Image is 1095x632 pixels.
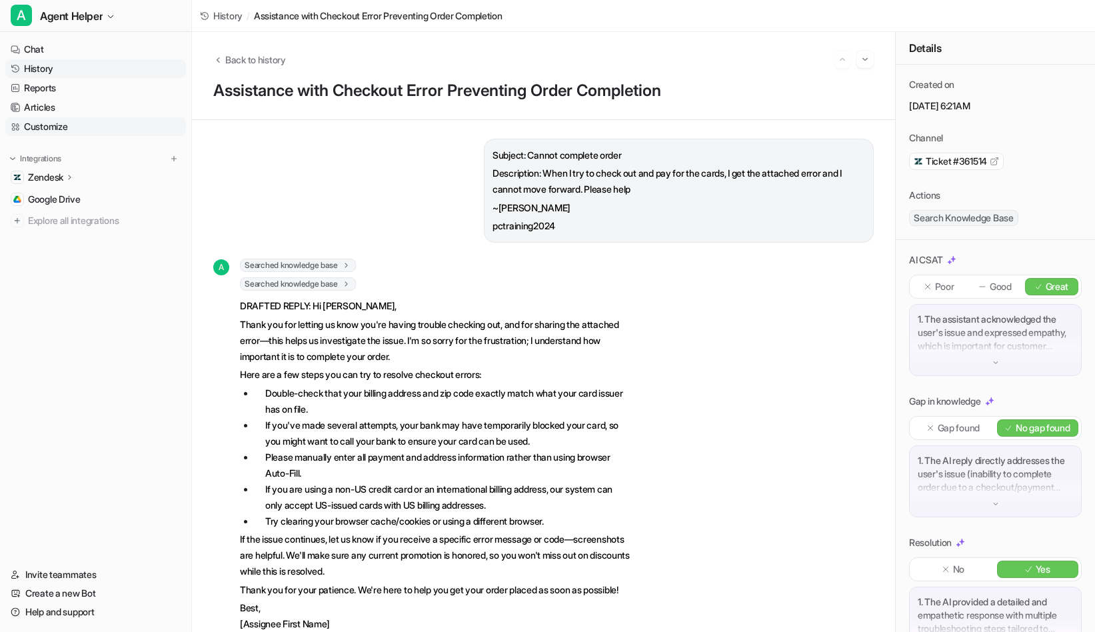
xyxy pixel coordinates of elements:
img: Google Drive [13,195,21,203]
p: Poor [935,280,954,293]
p: Actions [909,189,940,202]
span: Google Drive [28,193,81,206]
li: Please manually enter all payment and address information rather than using browser Auto-Fill. [255,449,630,481]
button: Go to next session [856,51,874,68]
a: Help and support [5,603,186,621]
p: Gap found [938,421,980,435]
a: History [200,9,243,23]
p: Resolution [909,536,952,549]
img: menu_add.svg [169,154,179,163]
h1: Assistance with Checkout Error Preventing Order Completion [213,81,874,101]
p: Great [1046,280,1069,293]
p: Yes [1036,563,1050,576]
li: If you've made several attempts, your bank may have temporarily blocked your card, so you might w... [255,417,630,449]
img: down-arrow [991,499,1000,509]
a: Create a new Bot [5,584,186,603]
img: explore all integrations [11,214,24,227]
span: Searched knowledge base [240,259,356,272]
span: Agent Helper [40,7,103,25]
p: ~[PERSON_NAME] [493,200,865,216]
p: Thank you for letting us know you're having trouble checking out, and for sharing the attached er... [240,317,630,365]
p: [DATE] 6:21AM [909,99,1082,113]
a: Ticket #361514 [914,155,999,168]
p: Subject: Cannot complete order [493,147,865,163]
li: Try clearing your browser cache/cookies or using a different browser. [255,513,630,529]
div: Details [896,32,1095,65]
p: Gap in knowledge [909,395,981,408]
li: If you are using a non-US credit card or an international billing address, our system can only ac... [255,481,630,513]
span: A [11,5,32,26]
a: Reports [5,79,186,97]
a: Google DriveGoogle Drive [5,190,186,209]
span: Searched knowledge base [240,277,356,291]
p: 1. The assistant acknowledged the user's issue and expressed empathy, which is important for cust... [918,313,1073,353]
p: Thank you for your patience. We're here to help you get your order placed as soon as possible! [240,582,630,598]
a: Customize [5,117,186,136]
a: Explore all integrations [5,211,186,230]
span: Search Knowledge Base [909,210,1018,226]
img: zendesk [914,157,923,166]
p: Description: When I try to check out and pay for the cards, I get the attached error and I cannot... [493,165,865,197]
span: / [247,9,250,23]
p: pctraining2024 [493,218,865,234]
p: Here are a few steps you can try to resolve checkout errors: [240,367,630,383]
p: Channel [909,131,943,145]
li: Double-check that your billing address and zip code exactly match what your card issuer has on file. [255,385,630,417]
span: Back to history [225,53,286,67]
span: History [213,9,243,23]
img: down-arrow [991,358,1000,367]
img: Previous session [838,53,847,65]
button: Back to history [213,53,286,67]
a: Chat [5,40,186,59]
p: Good [990,280,1012,293]
button: Integrations [5,152,65,165]
p: 1. The AI reply directly addresses the user's issue (inability to complete order due to a checkou... [918,454,1073,494]
span: Ticket #361514 [926,155,987,168]
span: Explore all integrations [28,210,181,231]
span: Assistance with Checkout Error Preventing Order Completion [254,9,503,23]
p: AI CSAT [909,253,943,267]
p: No gap found [1016,421,1070,435]
span: A [213,259,229,275]
p: Integrations [20,153,61,164]
p: Created on [909,78,954,91]
a: Invite teammates [5,565,186,584]
p: Zendesk [28,171,63,184]
p: If the issue continues, let us know if you receive a specific error message or code—screenshots a... [240,531,630,579]
a: Articles [5,98,186,117]
img: Zendesk [13,173,21,181]
img: Next session [860,53,870,65]
button: Go to previous session [834,51,851,68]
p: DRAFTED REPLY: Hi [PERSON_NAME], [240,298,630,314]
p: No [953,563,964,576]
img: expand menu [8,154,17,163]
a: History [5,59,186,78]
